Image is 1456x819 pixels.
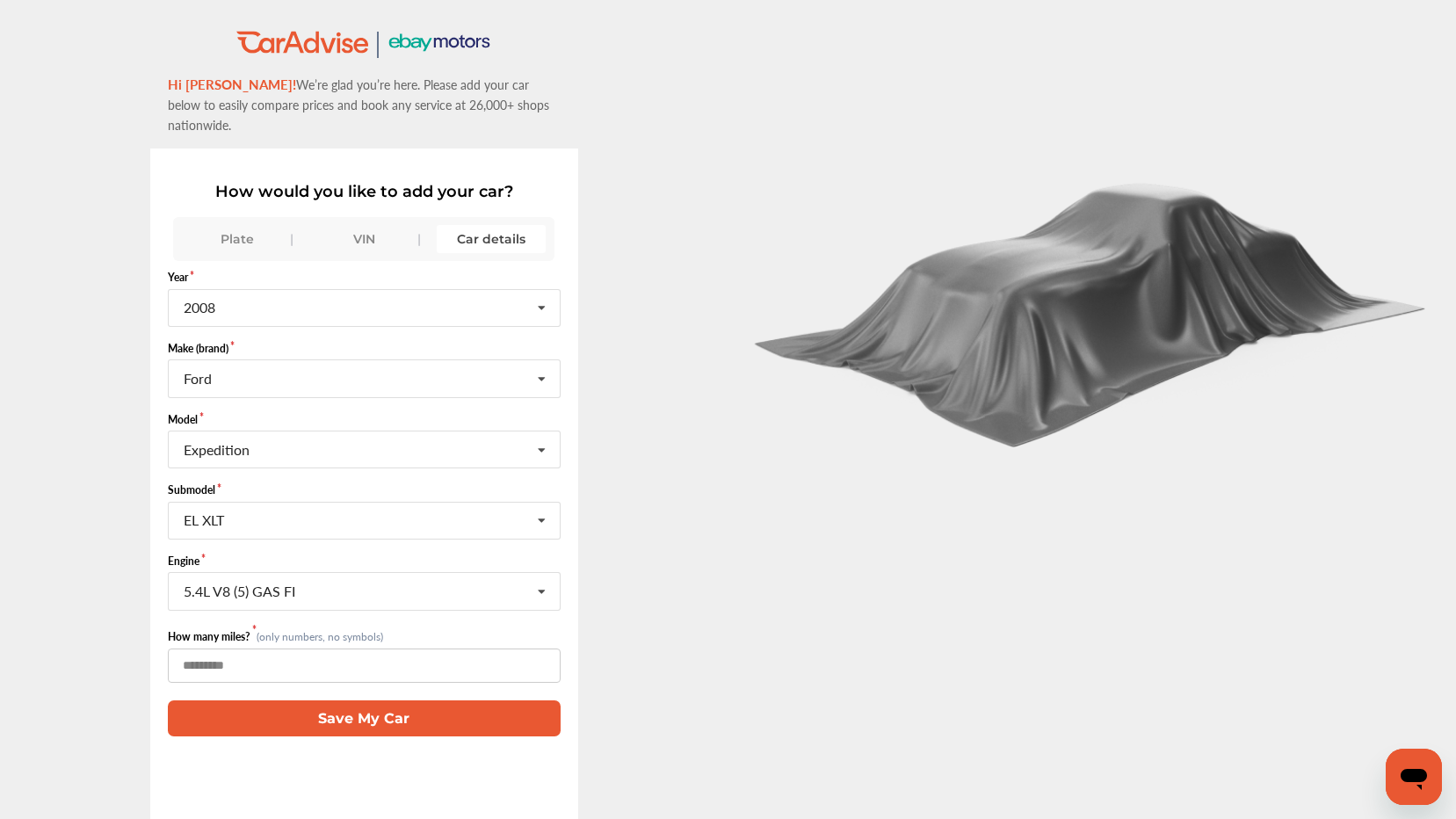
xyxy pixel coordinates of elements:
p: How would you like to add your car? [168,182,561,201]
div: Expedition [184,443,250,457]
label: Year [168,270,561,285]
div: Car details [437,225,547,253]
label: Model [168,412,561,427]
span: We’re glad you’re here. Please add your car below to easily compare prices and book any service a... [168,76,549,134]
label: Make (brand) [168,341,561,356]
div: 5.4L V8 (5) GAS FI [184,584,295,598]
label: Engine [168,554,561,569]
button: Save My Car [168,700,561,736]
img: carCoverBlack.2823a3dccd746e18b3f8.png [741,163,1444,448]
div: EL XLT [184,513,224,527]
span: Hi [PERSON_NAME]! [168,75,296,93]
div: VIN [309,225,419,253]
div: Plate [182,225,292,253]
label: How many miles? [168,629,257,644]
iframe: Button to launch messaging window [1386,749,1442,805]
div: 2008 [184,301,215,315]
small: (only numbers, no symbols) [257,629,383,644]
label: Submodel [168,482,561,497]
div: Ford [184,372,212,386]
